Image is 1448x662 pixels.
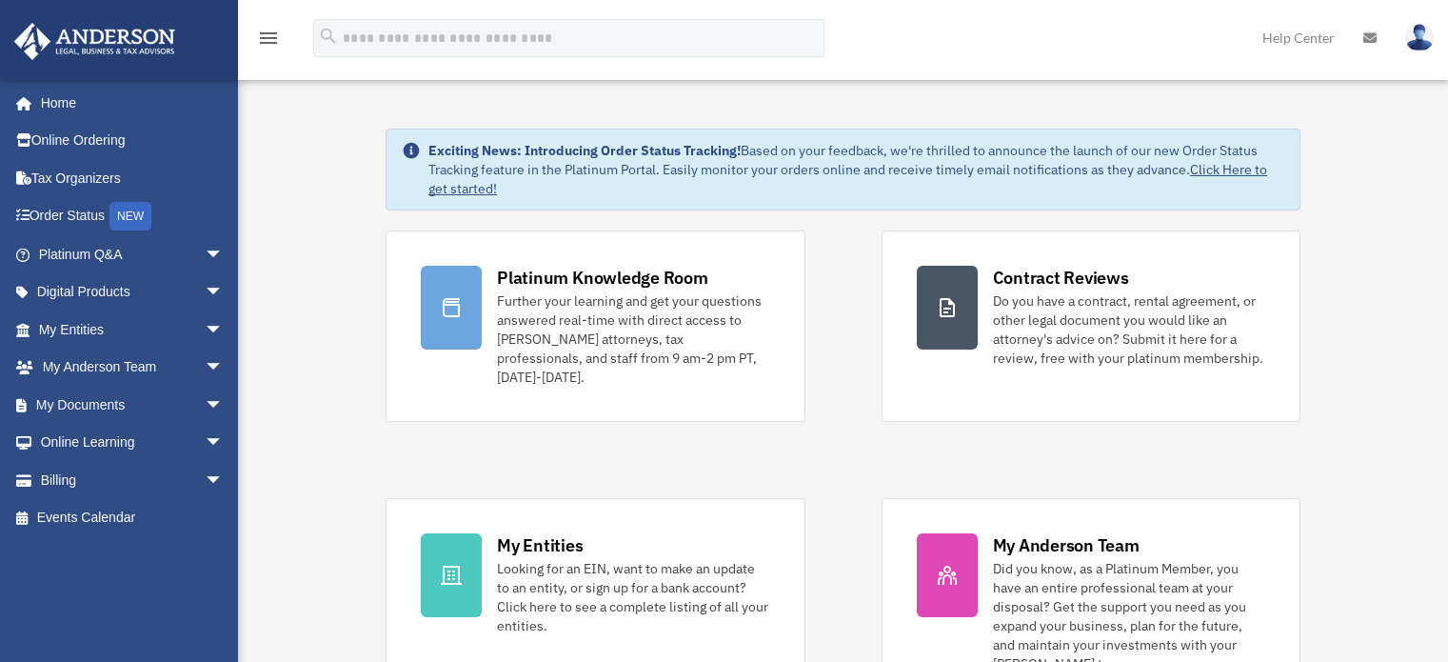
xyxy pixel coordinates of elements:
a: Online Learningarrow_drop_down [13,424,252,462]
div: NEW [109,202,151,231]
a: My Entitiesarrow_drop_down [13,311,252,349]
a: Home [13,84,243,122]
a: Platinum Knowledge Room Further your learning and get your questions answered real-time with dire... [386,231,804,422]
span: arrow_drop_down [205,386,243,425]
div: Platinum Knowledge Room [497,266,708,290]
div: Based on your feedback, we're thrilled to announce the launch of our new Order Status Tracking fe... [428,141,1284,198]
span: arrow_drop_down [205,349,243,388]
span: arrow_drop_down [205,461,243,500]
span: arrow_drop_down [205,424,243,463]
img: User Pic [1405,24,1434,51]
div: Further your learning and get your questions answered real-time with direct access to [PERSON_NAM... [497,291,769,387]
i: menu [257,27,280,50]
i: search [318,26,339,47]
div: Contract Reviews [993,266,1129,290]
span: arrow_drop_down [205,311,243,350]
span: arrow_drop_down [205,235,243,274]
a: Events Calendar [13,499,252,537]
div: My Anderson Team [993,533,1140,557]
a: Click Here to get started! [428,161,1267,197]
a: Order StatusNEW [13,197,252,236]
div: Looking for an EIN, want to make an update to an entity, or sign up for a bank account? Click her... [497,559,769,635]
div: Do you have a contract, rental agreement, or other legal document you would like an attorney's ad... [993,291,1265,368]
img: Anderson Advisors Platinum Portal [9,23,181,60]
a: Contract Reviews Do you have a contract, rental agreement, or other legal document you would like... [882,231,1300,422]
span: arrow_drop_down [205,273,243,312]
a: Billingarrow_drop_down [13,461,252,499]
a: Tax Organizers [13,159,252,197]
div: My Entities [497,533,583,557]
a: Online Ordering [13,122,252,160]
a: My Anderson Teamarrow_drop_down [13,349,252,387]
strong: Exciting News: Introducing Order Status Tracking! [428,142,741,159]
a: menu [257,33,280,50]
a: Platinum Q&Aarrow_drop_down [13,235,252,273]
a: My Documentsarrow_drop_down [13,386,252,424]
a: Digital Productsarrow_drop_down [13,273,252,311]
